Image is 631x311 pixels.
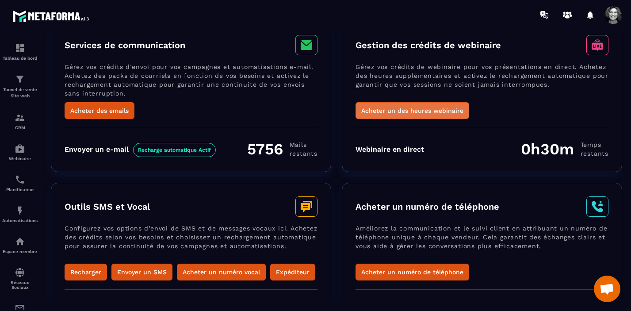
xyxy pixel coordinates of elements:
[2,137,38,168] a: automationsautomationsWebinaire
[356,264,469,280] button: Acheter un numéro de téléphone
[15,112,25,123] img: formation
[2,218,38,223] p: Automatisations
[2,230,38,261] a: automationsautomationsEspace membre
[581,140,608,149] span: Temps
[290,140,317,149] span: Mails
[356,145,424,154] div: Webinaire en direct
[15,74,25,84] img: formation
[2,67,38,106] a: formationformationTunnel de vente Site web
[65,102,134,119] button: Acheter des emails
[356,224,608,264] p: Améliorez la communication et le suivi client en attribuant un numéro de téléphone unique à chaqu...
[2,156,38,161] p: Webinaire
[2,280,38,290] p: Réseaux Sociaux
[270,264,315,280] button: Expéditeur
[2,106,38,137] a: formationformationCRM
[356,201,499,212] h3: Acheter un numéro de téléphone
[15,143,25,154] img: automations
[2,249,38,254] p: Espace membre
[2,56,38,61] p: Tableau de bord
[2,168,38,199] a: schedulerschedulerPlanificateur
[15,205,25,216] img: automations
[65,201,150,212] h3: Outils SMS et Vocal
[594,276,620,302] div: Ouvrir le chat
[65,145,216,154] div: Envoyer un e-mail
[2,261,38,296] a: social-networksocial-networkRéseaux Sociaux
[356,102,469,119] button: Acheter un des heures webinaire
[247,140,317,158] div: 5756
[581,149,608,158] span: restants
[15,267,25,278] img: social-network
[290,149,317,158] span: restants
[15,174,25,185] img: scheduler
[356,40,501,50] h3: Gestion des crédits de webinaire
[15,43,25,54] img: formation
[2,199,38,230] a: automationsautomationsAutomatisations
[65,62,317,102] p: Gérez vos crédits d’envoi pour vos campagnes et automatisations e-mail. Achetez des packs de cour...
[2,187,38,192] p: Planificateur
[177,264,266,280] button: Acheter un numéro vocal
[15,236,25,247] img: automations
[12,8,92,24] img: logo
[65,40,185,50] h3: Services de communication
[356,62,608,102] p: Gérez vos crédits de webinaire pour vos présentations en direct. Achetez des heures supplémentair...
[65,224,317,264] p: Configurez vos options d’envoi de SMS et de messages vocaux ici. Achetez des crédits selon vos be...
[65,264,107,280] button: Recharger
[2,36,38,67] a: formationformationTableau de bord
[111,264,172,280] button: Envoyer un SMS
[133,143,216,157] span: Recharge automatique Actif
[2,87,38,99] p: Tunnel de vente Site web
[521,140,608,158] div: 0h30m
[2,125,38,130] p: CRM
